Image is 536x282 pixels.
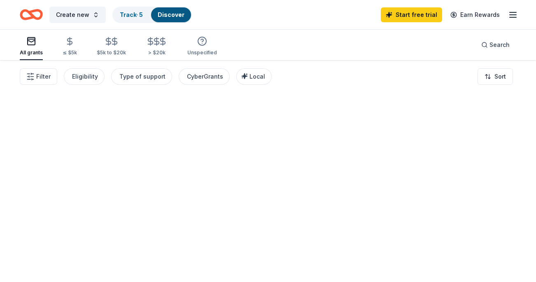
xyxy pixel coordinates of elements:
button: Unspecified [187,33,217,60]
a: Home [20,5,43,24]
div: Eligibility [72,72,98,82]
span: Filter [36,72,51,82]
span: Create new [56,10,89,20]
button: Search [475,37,516,53]
button: Filter [20,68,57,85]
button: CyberGrants [179,68,230,85]
a: Start free trial [381,7,442,22]
button: Create new [49,7,106,23]
span: Sort [494,72,506,82]
div: Type of support [119,72,165,82]
button: > $20k [146,33,168,60]
button: Type of support [111,68,172,85]
button: Track· 5Discover [112,7,192,23]
button: Local [236,68,272,85]
span: Search [489,40,510,50]
div: $5k to $20k [97,49,126,56]
div: All grants [20,49,43,56]
button: ≤ $5k [63,33,77,60]
div: ≤ $5k [63,49,77,56]
button: Eligibility [64,68,105,85]
a: Track· 5 [120,11,143,18]
a: Discover [158,11,184,18]
button: $5k to $20k [97,33,126,60]
a: Earn Rewards [445,7,505,22]
div: CyberGrants [187,72,223,82]
div: > $20k [146,49,168,56]
span: Local [249,73,265,80]
div: Unspecified [187,49,217,56]
button: Sort [478,68,513,85]
button: All grants [20,33,43,60]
